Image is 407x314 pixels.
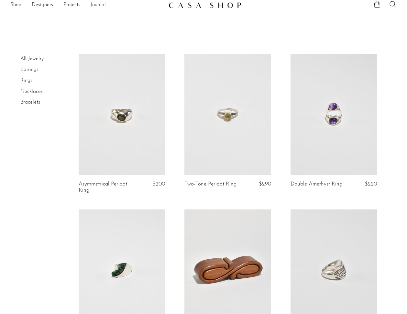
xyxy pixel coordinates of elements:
[152,181,165,187] span: $200
[91,1,106,9] a: Journal
[20,89,43,94] a: Necklaces
[20,56,44,62] a: All Jewelry
[20,67,38,72] a: Earrings
[63,1,80,9] a: Projects
[32,1,53,9] a: Designers
[365,181,377,187] span: $220
[10,1,21,9] a: Shop
[184,181,236,187] a: Two-Tone Peridot Ring
[79,181,135,193] a: Asymmetrical Peridot Ring
[259,181,271,187] span: $290
[291,181,342,187] a: Double Amethyst Ring
[20,78,32,83] a: Rings
[20,100,40,105] a: Bracelets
